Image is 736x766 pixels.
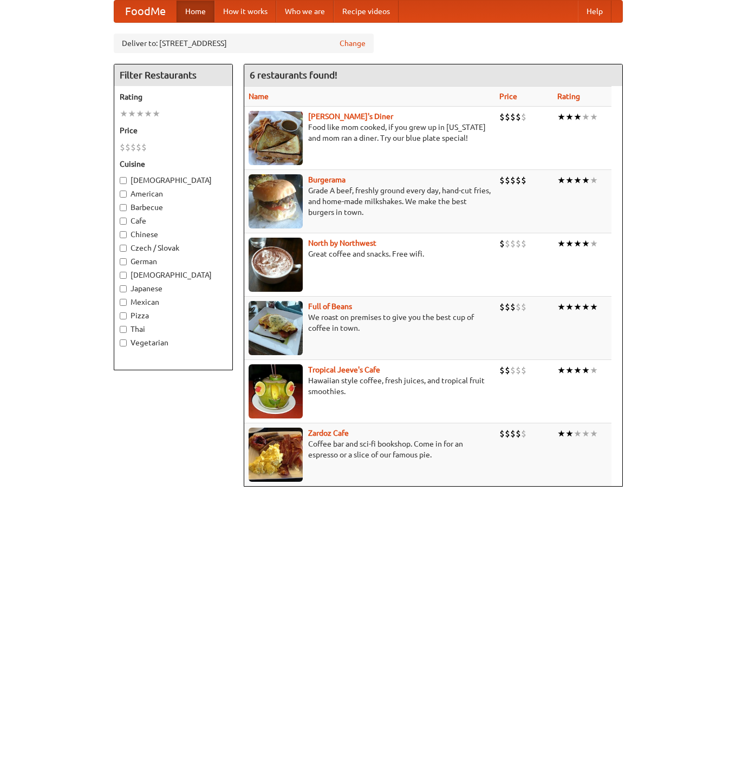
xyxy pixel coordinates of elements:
[249,301,303,355] img: beans.jpg
[505,238,510,250] li: $
[249,111,303,165] img: sallys.jpg
[516,428,521,440] li: $
[499,428,505,440] li: $
[152,108,160,120] li: ★
[120,108,128,120] li: ★
[521,111,526,123] li: $
[565,301,574,313] li: ★
[574,111,582,123] li: ★
[249,364,303,418] img: jeeves.jpg
[308,112,393,121] a: [PERSON_NAME]'s Diner
[582,301,590,313] li: ★
[249,92,269,101] a: Name
[565,111,574,123] li: ★
[308,239,376,247] b: North by Northwest
[590,174,598,186] li: ★
[120,218,127,225] input: Cafe
[120,285,127,292] input: Japanese
[565,174,574,186] li: ★
[510,111,516,123] li: $
[510,174,516,186] li: $
[557,92,580,101] a: Rating
[505,111,510,123] li: $
[574,364,582,376] li: ★
[557,111,565,123] li: ★
[120,177,127,184] input: [DEMOGRAPHIC_DATA]
[516,174,521,186] li: $
[120,175,227,186] label: [DEMOGRAPHIC_DATA]
[249,174,303,228] img: burgerama.jpg
[120,326,127,333] input: Thai
[574,301,582,313] li: ★
[510,238,516,250] li: $
[521,301,526,313] li: $
[521,238,526,250] li: $
[574,238,582,250] li: ★
[120,324,227,335] label: Thai
[590,111,598,123] li: ★
[516,238,521,250] li: $
[565,238,574,250] li: ★
[120,337,227,348] label: Vegetarian
[578,1,611,22] a: Help
[308,175,346,184] b: Burgerama
[499,174,505,186] li: $
[582,174,590,186] li: ★
[120,270,227,280] label: [DEMOGRAPHIC_DATA]
[505,364,510,376] li: $
[516,364,521,376] li: $
[590,301,598,313] li: ★
[214,1,276,22] a: How it works
[590,364,598,376] li: ★
[505,301,510,313] li: $
[114,1,177,22] a: FoodMe
[120,283,227,294] label: Japanese
[120,299,127,306] input: Mexican
[120,215,227,226] label: Cafe
[120,256,227,267] label: German
[177,1,214,22] a: Home
[141,141,147,153] li: $
[590,428,598,440] li: ★
[276,1,334,22] a: Who we are
[521,428,526,440] li: $
[557,174,565,186] li: ★
[565,428,574,440] li: ★
[120,125,227,136] h5: Price
[308,429,349,437] b: Zardoz Cafe
[574,428,582,440] li: ★
[565,364,574,376] li: ★
[249,428,303,482] img: zardoz.jpg
[120,339,127,346] input: Vegetarian
[582,364,590,376] li: ★
[128,108,136,120] li: ★
[120,191,127,198] input: American
[499,364,505,376] li: $
[516,111,521,123] li: $
[114,34,374,53] div: Deliver to: [STREET_ADDRESS]
[334,1,399,22] a: Recipe videos
[574,174,582,186] li: ★
[582,428,590,440] li: ★
[582,238,590,250] li: ★
[136,141,141,153] li: $
[308,365,380,374] a: Tropical Jeeve's Cafe
[308,302,352,311] a: Full of Beans
[120,229,227,240] label: Chinese
[249,438,491,460] p: Coffee bar and sci-fi bookshop. Come in for an espresso or a slice of our famous pie.
[590,238,598,250] li: ★
[120,141,125,153] li: $
[136,108,144,120] li: ★
[131,141,136,153] li: $
[505,428,510,440] li: $
[120,272,127,279] input: [DEMOGRAPHIC_DATA]
[499,92,517,101] a: Price
[120,310,227,321] label: Pizza
[499,111,505,123] li: $
[120,258,127,265] input: German
[249,185,491,218] p: Grade A beef, freshly ground every day, hand-cut fries, and home-made milkshakes. We make the bes...
[582,111,590,123] li: ★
